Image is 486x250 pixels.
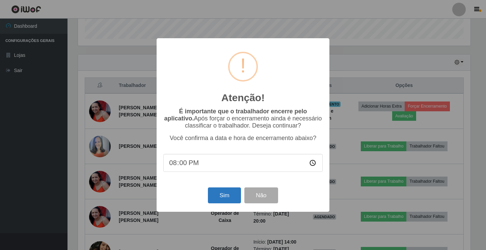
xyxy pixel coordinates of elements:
button: Sim [208,187,241,203]
button: Não [244,187,278,203]
b: É importante que o trabalhador encerre pelo aplicativo. [164,108,307,122]
p: Após forçar o encerramento ainda é necessário classificar o trabalhador. Deseja continuar? [163,108,323,129]
h2: Atenção! [221,92,265,104]
p: Você confirma a data e hora de encerramento abaixo? [163,135,323,142]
